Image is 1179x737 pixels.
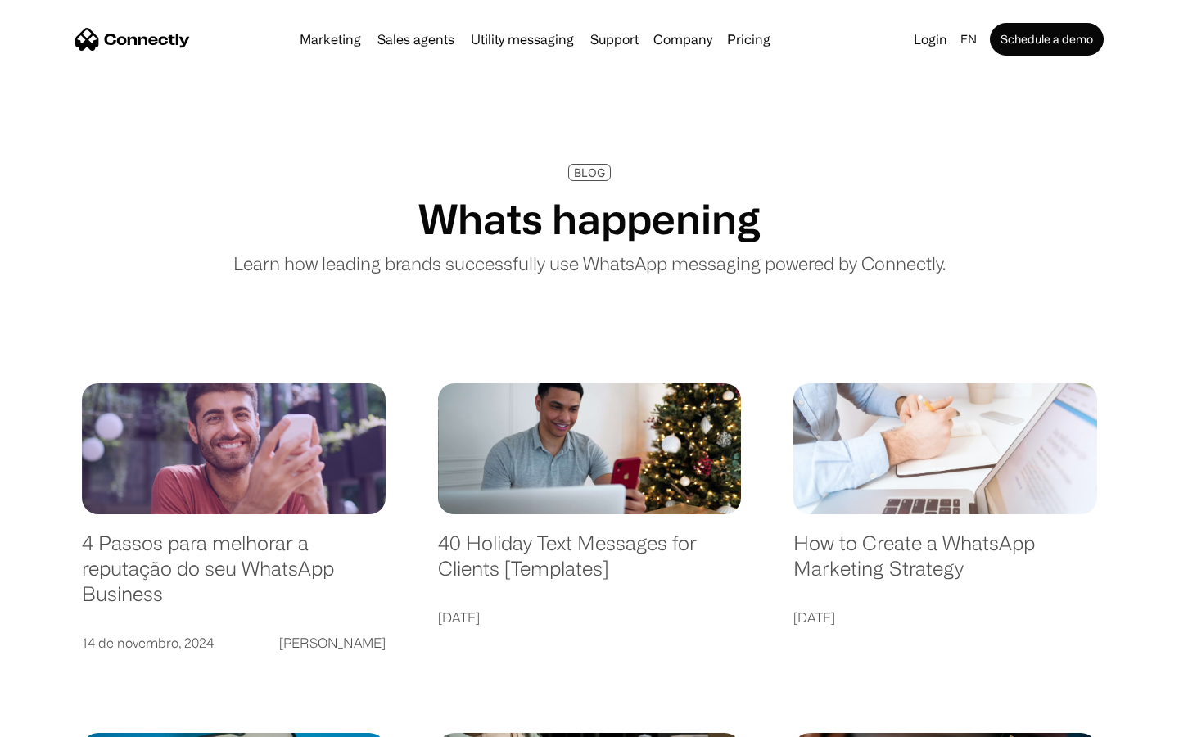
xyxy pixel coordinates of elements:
div: [PERSON_NAME] [279,631,386,654]
p: Learn how leading brands successfully use WhatsApp messaging powered by Connectly. [233,250,946,277]
div: BLOG [574,166,605,179]
a: 4 Passos para melhorar a reputação do seu WhatsApp Business [82,531,386,622]
a: 40 Holiday Text Messages for Clients [Templates] [438,531,742,597]
a: Marketing [293,33,368,46]
a: Utility messaging [464,33,580,46]
div: [DATE] [793,606,835,629]
a: Login [907,28,954,51]
a: Support [584,33,645,46]
aside: Language selected: English [16,708,98,731]
div: [DATE] [438,606,480,629]
div: Company [653,28,712,51]
a: Pricing [720,33,777,46]
ul: Language list [33,708,98,731]
a: How to Create a WhatsApp Marketing Strategy [793,531,1097,597]
div: en [960,28,977,51]
h1: Whats happening [418,194,761,243]
div: 14 de novembro, 2024 [82,631,214,654]
a: Schedule a demo [990,23,1104,56]
a: Sales agents [371,33,461,46]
